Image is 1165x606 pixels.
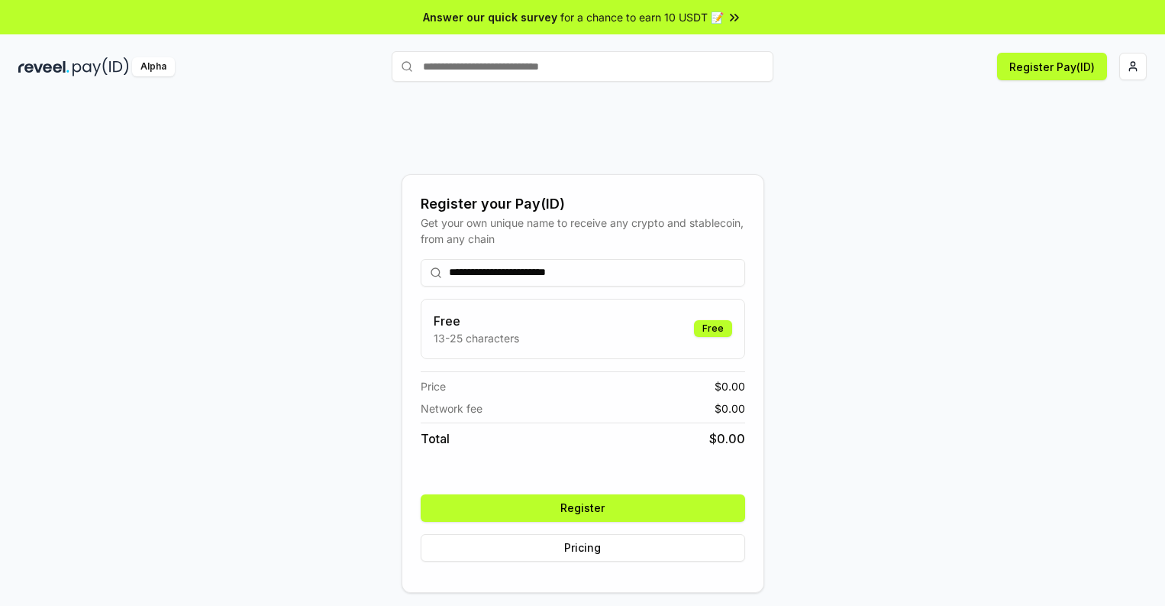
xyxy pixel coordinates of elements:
[434,312,519,330] h3: Free
[423,9,557,25] span: Answer our quick survey
[434,330,519,346] p: 13-25 characters
[997,53,1107,80] button: Register Pay(ID)
[421,400,482,416] span: Network fee
[421,429,450,448] span: Total
[560,9,724,25] span: for a chance to earn 10 USDT 📝
[421,215,745,247] div: Get your own unique name to receive any crypto and stablecoin, from any chain
[421,193,745,215] div: Register your Pay(ID)
[421,534,745,562] button: Pricing
[694,320,732,337] div: Free
[18,57,69,76] img: reveel_dark
[421,494,745,522] button: Register
[421,378,446,394] span: Price
[715,378,745,394] span: $ 0.00
[709,429,745,448] span: $ 0.00
[715,400,745,416] span: $ 0.00
[73,57,129,76] img: pay_id
[132,57,175,76] div: Alpha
